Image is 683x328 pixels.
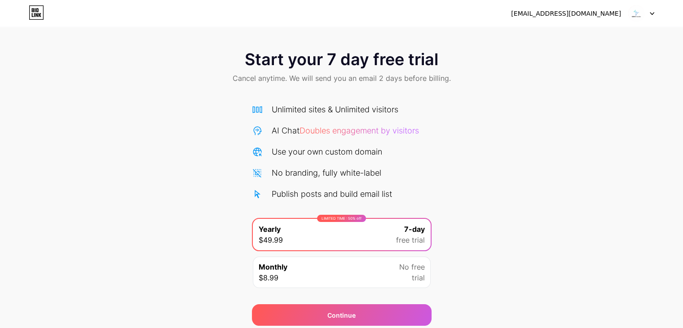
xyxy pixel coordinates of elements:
[272,146,382,158] div: Use your own custom domain
[259,272,278,283] span: $8.99
[272,167,381,179] div: No branding, fully white-label
[233,73,451,84] span: Cancel anytime. We will send you an email 2 days before billing.
[259,235,283,245] span: $49.99
[412,272,425,283] span: trial
[317,215,366,222] div: LIMITED TIME : 50% off
[272,188,392,200] div: Publish posts and build email list
[628,5,645,22] img: Ions Labs
[245,50,438,68] span: Start your 7 day free trial
[511,9,621,18] div: [EMAIL_ADDRESS][DOMAIN_NAME]
[396,235,425,245] span: free trial
[272,124,419,137] div: AI Chat
[399,262,425,272] span: No free
[300,126,419,135] span: Doubles engagement by visitors
[259,262,287,272] span: Monthly
[404,224,425,235] span: 7-day
[272,103,398,115] div: Unlimited sites & Unlimited visitors
[259,224,281,235] span: Yearly
[327,310,356,320] span: Continue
